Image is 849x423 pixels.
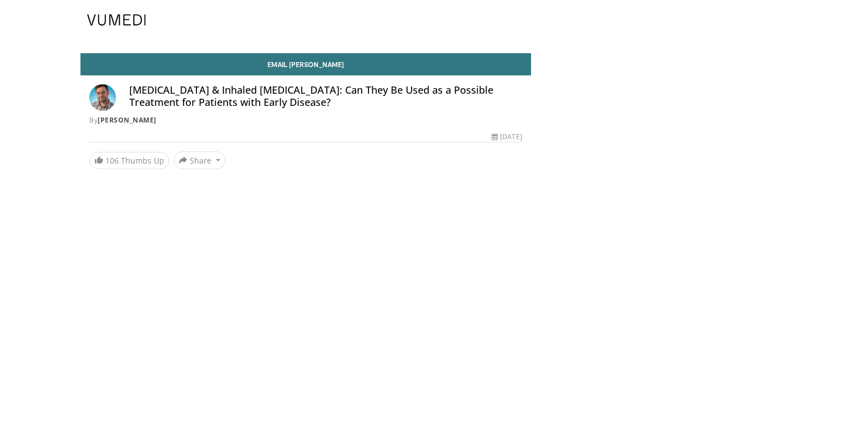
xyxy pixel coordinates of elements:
img: Avatar [89,84,116,111]
h4: [MEDICAL_DATA] & Inhaled [MEDICAL_DATA]: Can They Be Used as a Possible Treatment for Patients wi... [129,84,522,108]
a: Email [PERSON_NAME] [80,53,531,75]
img: VuMedi Logo [87,14,146,26]
span: 106 [105,155,119,166]
a: 106 Thumbs Up [89,152,169,169]
div: By [89,115,522,125]
div: [DATE] [492,132,522,142]
button: Share [174,151,225,169]
a: [PERSON_NAME] [98,115,156,125]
